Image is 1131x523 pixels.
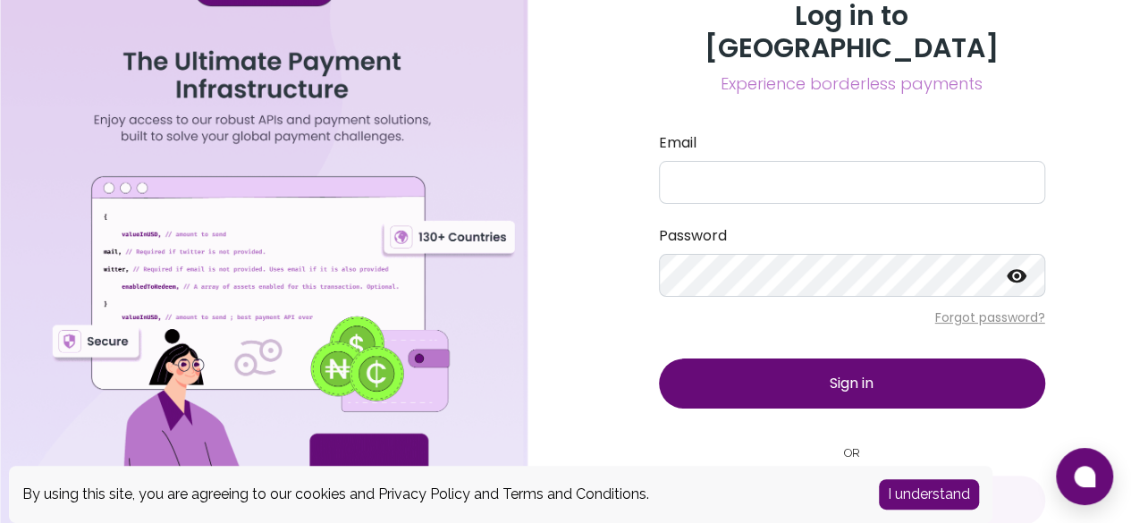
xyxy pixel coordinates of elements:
[659,444,1045,461] small: OR
[659,308,1045,326] p: Forgot password?
[378,485,470,502] a: Privacy Policy
[1056,448,1113,505] button: Open chat window
[659,359,1045,409] button: Sign in
[830,373,874,393] span: Sign in
[659,225,1045,247] label: Password
[879,479,979,510] button: Accept cookies
[22,484,852,505] div: By using this site, you are agreeing to our cookies and and .
[659,132,1045,154] label: Email
[502,485,646,502] a: Terms and Conditions
[659,72,1045,97] span: Experience borderless payments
